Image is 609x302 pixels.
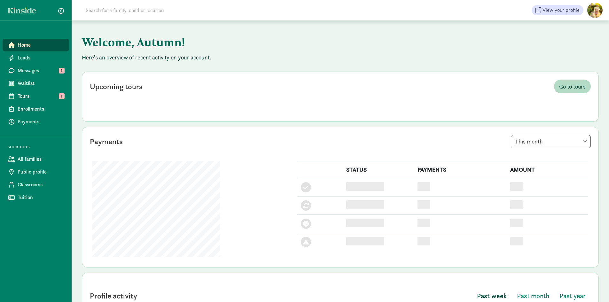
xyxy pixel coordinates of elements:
span: Enrollments [18,105,64,113]
a: Payments [3,115,69,128]
div: $0.00 [510,219,523,227]
span: All families [18,155,64,163]
div: Upcoming tours [90,81,143,92]
span: Tuition [18,194,64,201]
div: Profile activity [90,290,137,302]
div: Completed [346,182,385,191]
span: Public profile [18,168,64,176]
div: 0 [418,237,430,245]
a: Waitlist [3,77,69,90]
div: 0 [418,182,430,191]
p: Here's an overview of recent activity on your account. [82,54,599,61]
span: Classrooms [18,181,64,189]
a: Go to tours [554,80,591,93]
span: Waitlist [18,80,64,87]
span: Payments [18,118,64,126]
span: Past year [559,291,586,301]
div: 0 [418,200,430,209]
span: Past week [477,291,507,301]
span: Messages [18,67,64,74]
div: $0.00 [510,237,523,245]
div: $0.00 [510,200,523,209]
a: View your profile [532,5,583,15]
a: Tours 1 [3,90,69,103]
a: Home [3,39,69,51]
div: Processing [346,200,385,209]
a: All families [3,153,69,166]
a: Tuition [3,191,69,204]
span: Past month [517,291,549,301]
h1: Welcome, Autumn! [82,31,398,54]
span: 1 [59,93,65,99]
span: View your profile [543,6,580,14]
div: $0.00 [510,182,523,191]
a: Leads [3,51,69,64]
a: Classrooms [3,178,69,191]
th: AMOUNT [506,161,588,178]
div: Payments [90,136,123,147]
div: 0 [418,219,430,227]
span: Go to tours [559,82,586,91]
a: Enrollments [3,103,69,115]
a: Public profile [3,166,69,178]
a: Messages 1 [3,64,69,77]
div: Failed [346,237,385,245]
span: Tours [18,92,64,100]
span: Home [18,41,64,49]
th: STATUS [342,161,414,178]
input: Search for a family, child or location [82,4,261,17]
div: Scheduled [346,219,385,227]
span: Leads [18,54,64,62]
th: PAYMENTS [414,161,506,178]
span: 1 [59,68,65,74]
